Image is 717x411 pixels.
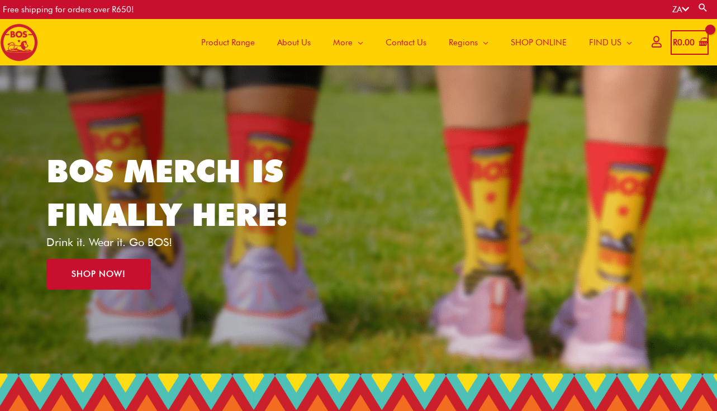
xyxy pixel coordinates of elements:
[322,19,374,65] a: More
[438,19,500,65] a: Regions
[277,26,311,59] span: About Us
[182,19,643,65] nav: Site Navigation
[673,37,677,48] span: R
[511,26,567,59] span: SHOP ONLINE
[673,37,695,48] bdi: 0.00
[374,19,438,65] a: Contact Us
[672,4,689,15] a: ZA
[266,19,322,65] a: About Us
[333,26,353,59] span: More
[500,19,578,65] a: SHOP ONLINE
[46,152,288,233] a: BOS MERCH IS FINALLY HERE!
[671,30,709,55] a: View Shopping Cart, empty
[46,259,151,290] a: SHOP NOW!
[46,237,305,248] p: Drink it. Wear it. Go BOS!
[190,19,266,65] a: Product Range
[72,270,126,278] span: SHOP NOW!
[386,26,426,59] span: Contact Us
[589,26,621,59] span: FIND US
[201,26,255,59] span: Product Range
[697,2,709,13] a: Search button
[449,26,478,59] span: Regions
